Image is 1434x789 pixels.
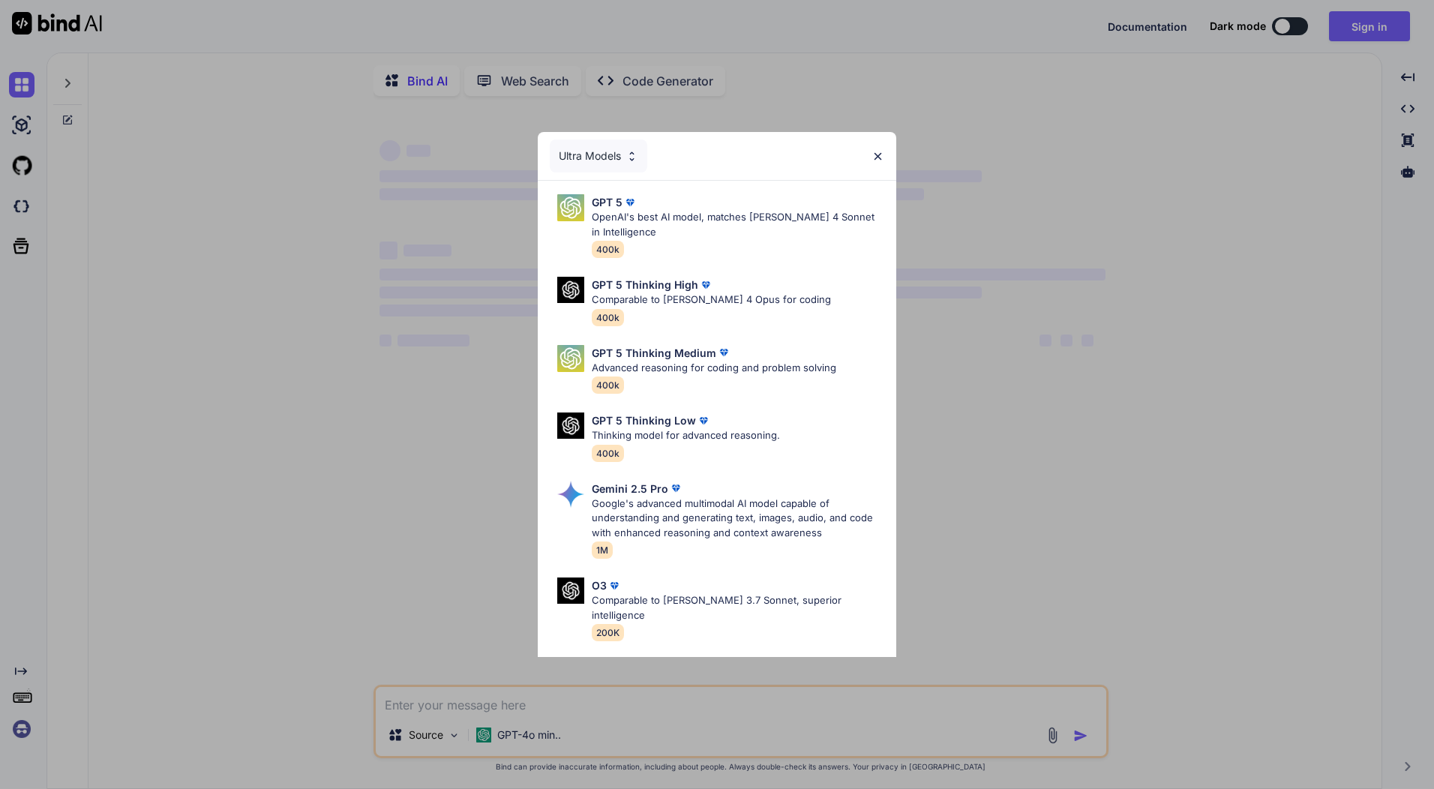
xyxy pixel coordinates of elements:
img: premium [622,195,637,210]
img: Pick Models [557,577,584,604]
img: Pick Models [625,150,638,163]
p: GPT 5 Thinking Low [592,412,696,428]
p: Comparable to [PERSON_NAME] 4 Opus for coding [592,292,831,307]
p: Thinking model for advanced reasoning. [592,428,780,443]
span: 400k [592,241,624,258]
p: GPT 5 [592,194,622,210]
img: Pick Models [557,194,584,221]
div: Ultra Models [550,139,647,172]
p: GPT 5 Thinking High [592,277,698,292]
img: Pick Models [557,277,584,303]
img: close [871,150,884,163]
p: O3 [592,577,607,593]
span: 1M [592,541,613,559]
p: Comparable to [PERSON_NAME] 3.7 Sonnet, superior intelligence [592,593,884,622]
img: premium [698,277,713,292]
p: Gemini 2.5 Pro [592,481,668,496]
span: 400k [592,309,624,326]
img: Pick Models [557,412,584,439]
p: GPT 5 Thinking Medium [592,345,716,361]
img: premium [696,413,711,428]
img: premium [716,345,731,360]
span: 400k [592,376,624,394]
img: Pick Models [557,481,584,508]
p: OpenAI's best AI model, matches [PERSON_NAME] 4 Sonnet in Intelligence [592,210,884,239]
img: premium [668,481,683,496]
p: Google's advanced multimodal AI model capable of understanding and generating text, images, audio... [592,496,884,541]
img: Pick Models [557,345,584,372]
p: Advanced reasoning for coding and problem solving [592,361,836,376]
span: 400k [592,445,624,462]
span: 200K [592,624,624,641]
img: premium [607,578,622,593]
